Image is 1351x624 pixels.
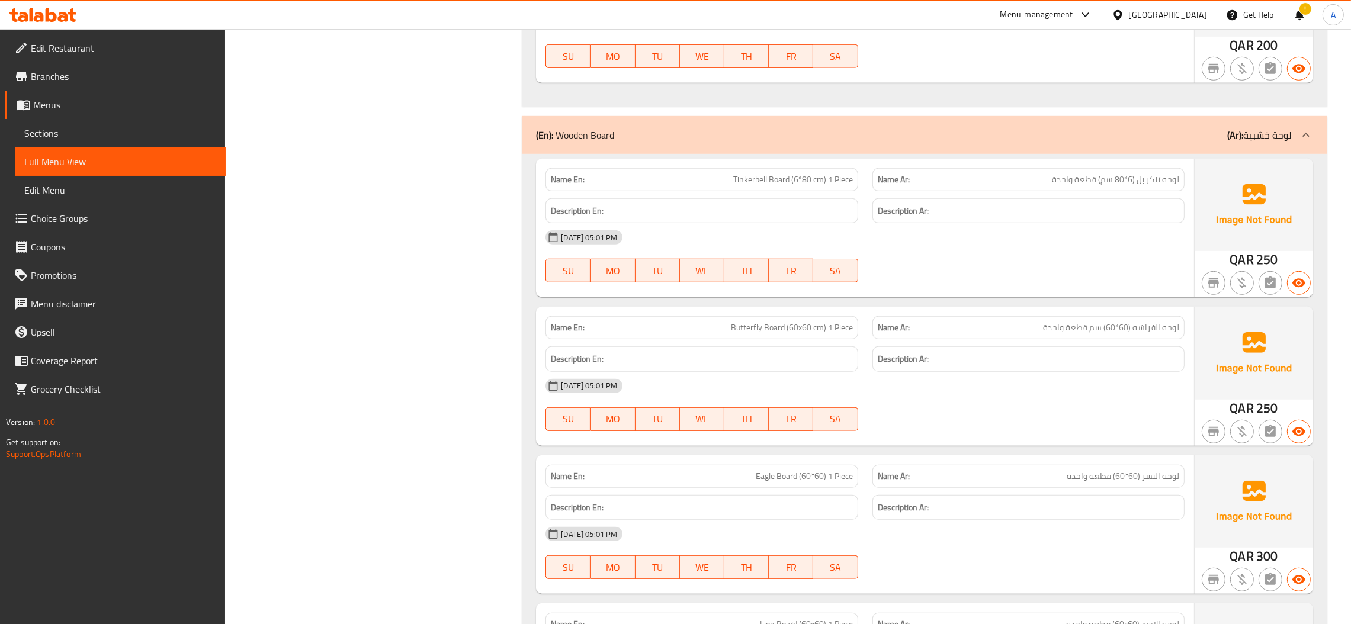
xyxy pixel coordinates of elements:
span: لوحه الفراشه (60*60) سم قطعة واحدة [1043,321,1179,334]
button: Purchased item [1230,420,1254,443]
span: MO [595,410,630,427]
a: Promotions [5,261,226,290]
div: (En): Wooden Board(Ar):لوحة خشبیة [522,116,1327,154]
span: 1.0.0 [37,414,55,430]
div: Menu-management [1000,8,1073,22]
span: MO [595,48,630,65]
span: Edit Menu [24,183,216,197]
button: TH [724,555,769,579]
span: Sections [24,126,216,140]
span: SU [551,262,586,279]
a: Edit Menu [15,176,226,204]
span: لوحه النسر (60*60) قطعة واحدة [1067,470,1179,483]
span: FR [774,410,808,427]
span: TH [729,48,764,65]
button: WE [680,407,724,431]
a: Menus [5,91,226,119]
button: TH [724,44,769,68]
span: Full Menu View [24,155,216,169]
button: SU [545,259,591,282]
button: TU [636,555,680,579]
span: WE [685,559,720,576]
strong: Name En: [551,173,585,186]
span: TU [640,559,675,576]
button: MO [591,44,635,68]
span: Coverage Report [31,353,216,368]
span: TU [640,262,675,279]
a: Menu disclaimer [5,290,226,318]
span: Edit Restaurant [31,41,216,55]
span: [DATE] 05:01 PM [556,232,622,243]
span: WE [685,48,720,65]
button: Not has choices [1259,420,1282,443]
button: WE [680,259,724,282]
span: FR [774,48,808,65]
button: Not branch specific item [1202,420,1225,443]
button: FR [769,44,813,68]
button: Not has choices [1259,57,1282,81]
button: MO [591,259,635,282]
button: Not branch specific item [1202,568,1225,591]
button: WE [680,555,724,579]
img: Ae5nvW7+0k+MAAAAAElFTkSuQmCC [1195,455,1313,548]
button: SA [813,44,858,68]
strong: Name Ar: [878,321,910,334]
p: Wooden Board [536,128,614,142]
span: 200 [1256,34,1278,57]
span: FR [774,559,808,576]
button: SA [813,407,858,431]
span: SU [551,410,586,427]
span: SU [551,559,586,576]
a: Coupons [5,233,226,261]
button: FR [769,407,813,431]
button: Available [1287,271,1311,295]
a: Choice Groups [5,204,226,233]
span: SA [818,559,853,576]
span: 300 [1256,545,1278,568]
span: TU [640,410,675,427]
span: SA [818,262,853,279]
button: TU [636,259,680,282]
button: WE [680,44,724,68]
strong: Name Ar: [878,470,910,483]
strong: Description En: [551,352,604,366]
span: SA [818,48,853,65]
strong: Name En: [551,470,585,483]
a: Grocery Checklist [5,375,226,403]
button: TH [724,407,769,431]
img: Ae5nvW7+0k+MAAAAAElFTkSuQmCC [1195,159,1313,251]
b: (Ar): [1227,126,1243,144]
span: Upsell [31,325,216,339]
a: Support.OpsPlatform [6,446,81,462]
a: Sections [15,119,226,147]
strong: Name En: [551,321,585,334]
span: A [1331,8,1336,21]
button: SU [545,44,591,68]
button: Available [1287,568,1311,591]
span: TU [640,48,675,65]
button: Available [1287,420,1311,443]
p: لوحة خشبیة [1227,128,1292,142]
span: MO [595,262,630,279]
span: 250 [1256,248,1278,271]
span: Menus [33,98,216,112]
span: Branches [31,69,216,83]
span: TH [729,559,764,576]
span: TH [729,410,764,427]
button: Not has choices [1259,568,1282,591]
span: 250 [1256,397,1278,420]
a: Edit Restaurant [5,34,226,62]
span: WE [685,410,720,427]
button: MO [591,407,635,431]
strong: Description Ar: [878,204,929,218]
span: Butterfly Board (60x60 cm) 1 Piece [731,321,853,334]
span: QAR [1230,397,1254,420]
a: Branches [5,62,226,91]
button: SA [813,259,858,282]
button: FR [769,259,813,282]
button: Not branch specific item [1202,271,1225,295]
strong: Description En: [551,500,604,515]
button: Purchased item [1230,57,1254,81]
button: Purchased item [1230,271,1254,295]
a: Upsell [5,318,226,346]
